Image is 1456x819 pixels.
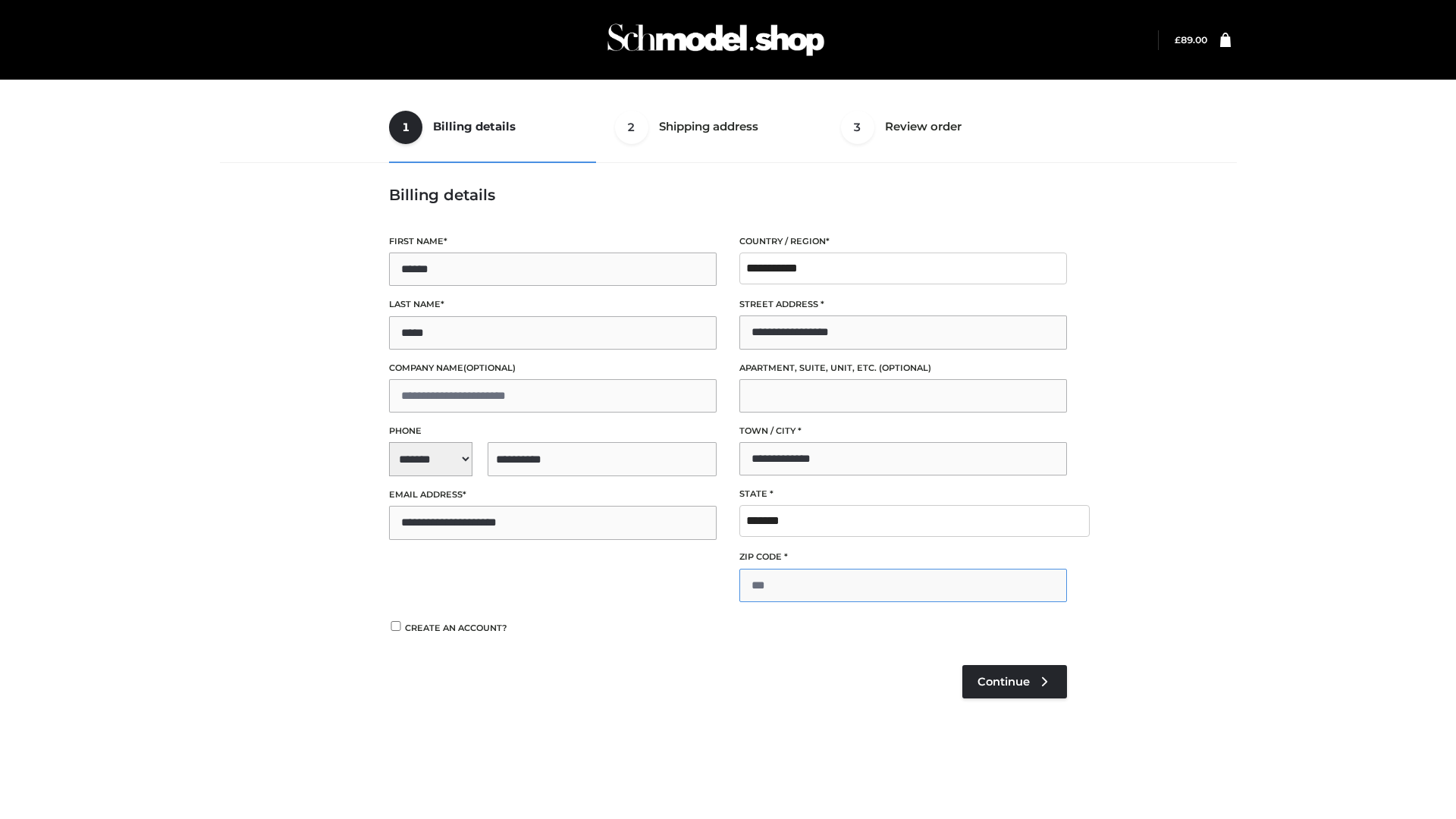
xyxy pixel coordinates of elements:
label: State [739,487,1067,501]
span: £ [1175,34,1181,45]
label: Email address [389,488,717,502]
input: Create an account? [389,621,403,631]
span: Continue [977,675,1030,689]
label: Town / City [739,424,1067,438]
span: Create an account? [405,623,507,633]
bdi: 89.00 [1175,34,1207,45]
label: Company name [389,361,717,375]
label: ZIP Code [739,550,1067,564]
a: £89.00 [1175,34,1207,45]
a: Continue [962,665,1067,698]
label: Street address [739,297,1067,312]
label: Phone [389,424,717,438]
span: (optional) [463,362,516,373]
h3: Billing details [389,186,1067,204]
label: Country / Region [739,234,1067,249]
label: Apartment, suite, unit, etc. [739,361,1067,375]
span: (optional) [879,362,931,373]
img: Schmodel Admin 964 [602,10,830,70]
label: First name [389,234,717,249]
label: Last name [389,297,717,312]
